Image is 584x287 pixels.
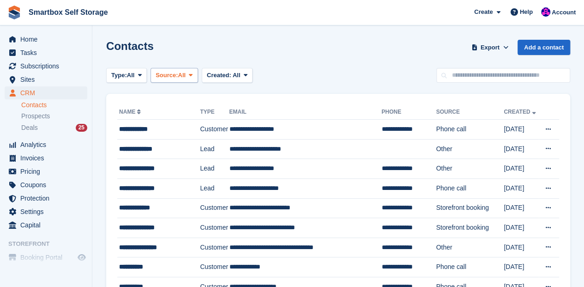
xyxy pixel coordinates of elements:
[200,105,229,120] th: Type
[21,123,38,132] span: Deals
[8,239,92,249] span: Storefront
[20,192,76,205] span: Protection
[504,139,539,159] td: [DATE]
[5,86,87,99] a: menu
[178,71,186,80] span: All
[5,73,87,86] a: menu
[5,60,87,73] a: menu
[20,73,76,86] span: Sites
[200,218,229,238] td: Customer
[20,152,76,165] span: Invoices
[76,124,87,132] div: 25
[504,120,539,140] td: [DATE]
[436,105,504,120] th: Source
[20,86,76,99] span: CRM
[106,40,154,52] h1: Contacts
[200,178,229,198] td: Lead
[504,178,539,198] td: [DATE]
[436,120,504,140] td: Phone call
[5,165,87,178] a: menu
[20,33,76,46] span: Home
[200,238,229,257] td: Customer
[25,5,112,20] a: Smartbox Self Storage
[111,71,127,80] span: Type:
[20,165,76,178] span: Pricing
[436,198,504,218] td: Storefront booking
[20,219,76,232] span: Capital
[381,105,436,120] th: Phone
[20,46,76,59] span: Tasks
[5,205,87,218] a: menu
[21,111,87,121] a: Prospects
[207,72,231,79] span: Created:
[470,40,510,55] button: Export
[504,238,539,257] td: [DATE]
[229,105,381,120] th: Email
[504,257,539,277] td: [DATE]
[20,251,76,264] span: Booking Portal
[436,139,504,159] td: Other
[200,257,229,277] td: Customer
[200,159,229,179] td: Lead
[5,46,87,59] a: menu
[436,257,504,277] td: Phone call
[552,8,576,17] span: Account
[436,238,504,257] td: Other
[20,178,76,191] span: Coupons
[151,68,198,83] button: Source: All
[5,152,87,165] a: menu
[518,40,570,55] a: Add a contact
[21,123,87,133] a: Deals 25
[504,218,539,238] td: [DATE]
[474,7,493,17] span: Create
[436,178,504,198] td: Phone call
[504,159,539,179] td: [DATE]
[436,218,504,238] td: Storefront booking
[504,109,537,115] a: Created
[5,251,87,264] a: menu
[233,72,241,79] span: All
[20,205,76,218] span: Settings
[436,159,504,179] td: Other
[20,60,76,73] span: Subscriptions
[7,6,21,19] img: stora-icon-8386f47178a22dfd0bd8f6a31ec36ba5ce8667c1dd55bd0f319d3a0aa187defe.svg
[541,7,550,17] img: Sam Austin
[5,33,87,46] a: menu
[76,252,87,263] a: Preview store
[5,219,87,232] a: menu
[119,109,143,115] a: Name
[520,7,533,17] span: Help
[200,139,229,159] td: Lead
[20,138,76,151] span: Analytics
[106,68,147,83] button: Type: All
[200,120,229,140] td: Customer
[5,138,87,151] a: menu
[504,198,539,218] td: [DATE]
[21,112,50,121] span: Prospects
[5,178,87,191] a: menu
[5,192,87,205] a: menu
[156,71,178,80] span: Source:
[202,68,253,83] button: Created: All
[481,43,500,52] span: Export
[200,198,229,218] td: Customer
[21,101,87,110] a: Contacts
[127,71,135,80] span: All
